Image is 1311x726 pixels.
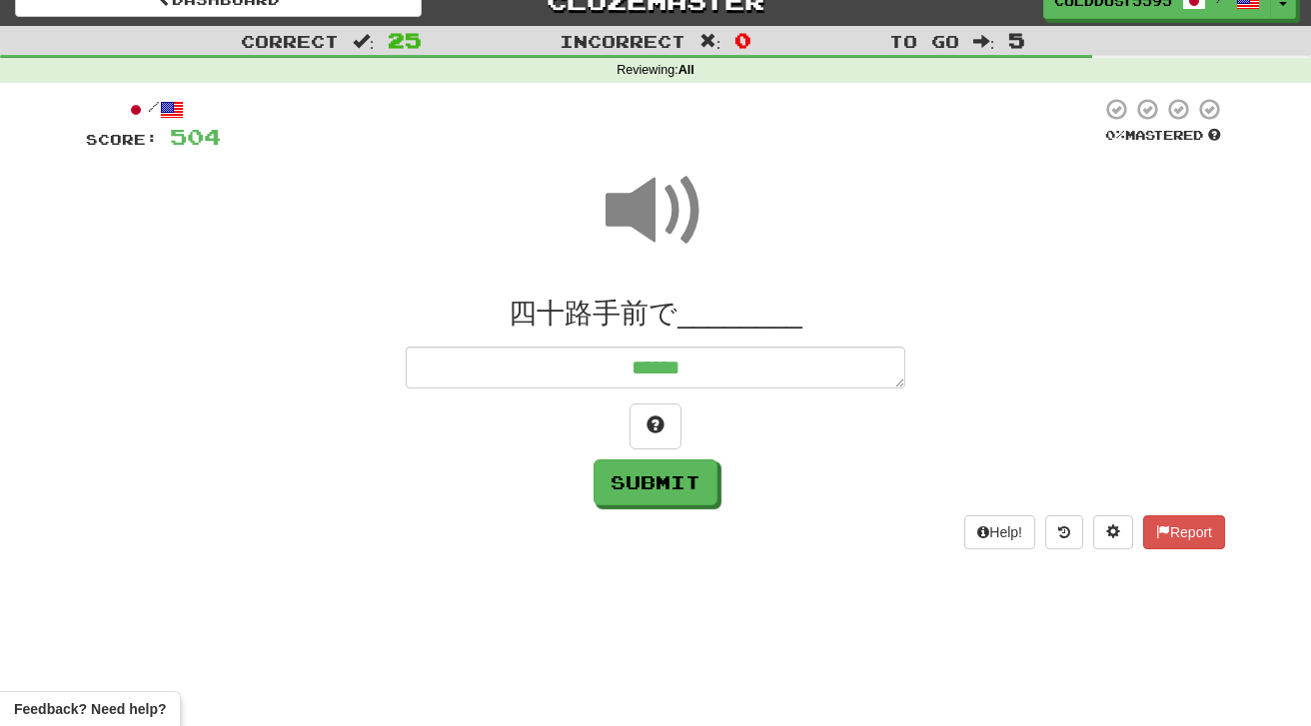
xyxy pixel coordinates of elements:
div: 四十路手前で________ [86,296,1225,332]
span: : [699,33,721,50]
strong: All [678,63,694,77]
span: : [973,33,995,50]
span: Incorrect [560,31,685,51]
div: / [86,97,221,122]
span: : [353,33,375,50]
span: 0 % [1105,127,1125,143]
span: Score: [86,131,158,148]
div: Mastered [1101,127,1225,145]
span: 5 [1008,28,1025,52]
span: 0 [734,28,751,52]
button: Submit [594,459,717,505]
span: 504 [170,124,221,149]
button: Report [1143,515,1225,549]
button: Round history (alt+y) [1045,515,1083,549]
span: Correct [241,31,339,51]
button: Hint! [630,403,681,449]
button: Help! [964,515,1035,549]
span: Open feedback widget [14,699,166,719]
span: 25 [388,28,422,52]
span: To go [889,31,959,51]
